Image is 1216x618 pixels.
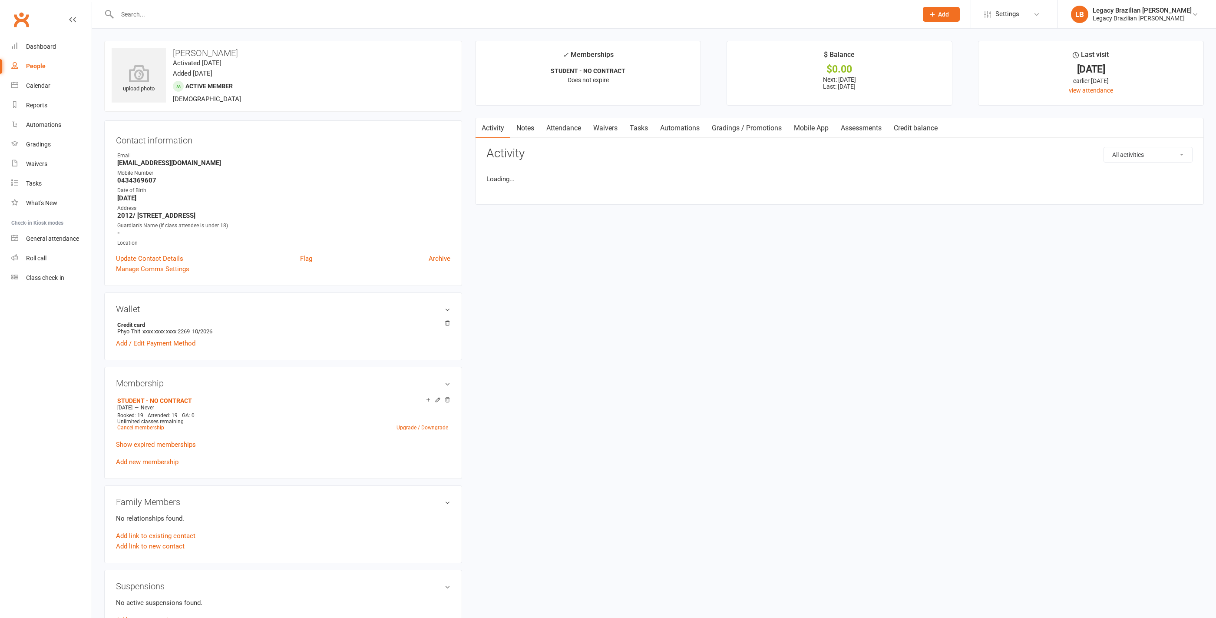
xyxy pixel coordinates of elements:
[986,76,1196,86] div: earlier [DATE]
[26,141,51,148] div: Gradings
[117,194,450,202] strong: [DATE]
[185,83,233,90] span: Active member
[11,249,92,268] a: Roll call
[116,458,178,466] a: Add new membership
[26,63,46,70] div: People
[563,51,568,59] i: ✓
[11,115,92,135] a: Automations
[173,59,221,67] time: Activated [DATE]
[26,199,57,206] div: What's New
[117,222,450,230] div: Guardian's Name (if class attendee is under 18)
[117,322,446,328] strong: Credit card
[11,154,92,174] a: Waivers
[568,76,609,83] span: Does not expire
[11,76,92,96] a: Calendar
[11,193,92,213] a: What's New
[11,37,92,56] a: Dashboard
[587,118,624,138] a: Waivers
[26,255,46,262] div: Roll call
[11,56,92,76] a: People
[116,598,450,608] p: No active suspensions found.
[923,7,960,22] button: Add
[115,404,450,411] div: —
[117,212,450,219] strong: 2012/ [STREET_ADDRESS]
[10,9,32,30] a: Clubworx
[116,531,195,541] a: Add link to existing contact
[116,581,450,591] h3: Suspensions
[26,180,42,187] div: Tasks
[1069,87,1113,94] a: view attendance
[142,328,190,335] span: xxxx xxxx xxxx 2269
[116,497,450,507] h3: Family Members
[26,160,47,167] div: Waivers
[116,379,450,388] h3: Membership
[486,174,1193,184] li: Loading...
[182,412,195,419] span: GA: 0
[624,118,654,138] a: Tasks
[11,135,92,154] a: Gradings
[1073,49,1109,65] div: Last visit
[26,43,56,50] div: Dashboard
[510,118,540,138] a: Notes
[116,264,189,274] a: Manage Comms Settings
[117,412,143,419] span: Booked: 19
[11,174,92,193] a: Tasks
[11,268,92,288] a: Class kiosk mode
[192,328,212,335] span: 10/2026
[11,229,92,249] a: General attendance kiosk mode
[551,67,625,74] strong: STUDENT - NO CONTRACT
[429,253,450,264] a: Archive
[116,338,195,349] a: Add / Edit Payment Method
[117,419,184,425] span: Unlimited classes remaining
[486,147,1193,160] h3: Activity
[824,49,855,65] div: $ Balance
[116,441,196,449] a: Show expired memberships
[26,82,50,89] div: Calendar
[26,121,61,128] div: Automations
[476,118,510,138] a: Activity
[654,118,706,138] a: Automations
[1093,14,1192,22] div: Legacy Brazilian [PERSON_NAME]
[115,8,912,20] input: Search...
[735,76,944,90] p: Next: [DATE] Last: [DATE]
[173,70,212,77] time: Added [DATE]
[117,397,192,404] a: STUDENT - NO CONTRACT
[116,541,185,552] a: Add link to new contact
[141,405,154,411] span: Never
[117,229,450,237] strong: -
[11,96,92,115] a: Reports
[116,320,450,336] li: Phyo Thit
[1093,7,1192,14] div: Legacy Brazilian [PERSON_NAME]
[26,274,64,281] div: Class check-in
[173,95,241,103] span: [DEMOGRAPHIC_DATA]
[117,204,450,213] div: Address
[986,65,1196,74] div: [DATE]
[116,513,450,524] p: No relationships found.
[117,239,450,247] div: Location
[116,253,183,264] a: Update Contact Details
[995,4,1019,24] span: Settings
[26,102,47,109] div: Reports
[26,235,79,242] div: General attendance
[117,186,450,195] div: Date of Birth
[397,425,448,431] a: Upgrade / Downgrade
[706,118,788,138] a: Gradings / Promotions
[563,49,614,65] div: Memberships
[540,118,587,138] a: Attendance
[112,48,455,58] h3: [PERSON_NAME]
[735,65,944,74] div: $0.00
[300,253,312,264] a: Flag
[835,118,888,138] a: Assessments
[117,159,450,167] strong: [EMAIL_ADDRESS][DOMAIN_NAME]
[148,412,178,419] span: Attended: 19
[1071,6,1088,23] div: LB
[116,304,450,314] h3: Wallet
[888,118,944,138] a: Credit balance
[788,118,835,138] a: Mobile App
[117,176,450,184] strong: 0434369607
[116,132,450,145] h3: Contact information
[112,65,166,93] div: upload photo
[117,425,164,431] a: Cancel membership
[117,169,450,177] div: Mobile Number
[117,405,132,411] span: [DATE]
